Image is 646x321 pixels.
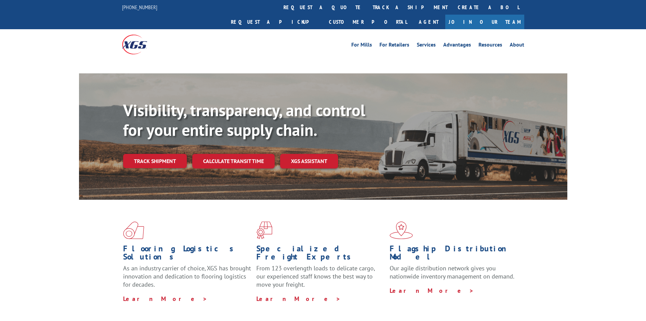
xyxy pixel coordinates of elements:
h1: Flooring Logistics Solutions [123,245,251,264]
a: For Mills [351,42,372,50]
a: Calculate transit time [192,154,275,168]
b: Visibility, transparency, and control for your entire supply chain. [123,100,365,140]
a: Learn More > [123,295,208,303]
a: Resources [478,42,502,50]
a: For Retailers [379,42,409,50]
a: Request a pickup [226,15,324,29]
h1: Flagship Distribution Model [390,245,518,264]
a: Agent [412,15,445,29]
img: xgs-icon-flagship-distribution-model-red [390,221,413,239]
a: Join Our Team [445,15,524,29]
span: Our agile distribution network gives you nationwide inventory management on demand. [390,264,514,280]
p: From 123 overlength loads to delicate cargo, our experienced staff knows the best way to move you... [256,264,385,295]
img: xgs-icon-total-supply-chain-intelligence-red [123,221,144,239]
a: Advantages [443,42,471,50]
a: Customer Portal [324,15,412,29]
span: As an industry carrier of choice, XGS has brought innovation and dedication to flooring logistics... [123,264,251,288]
a: XGS ASSISTANT [280,154,338,168]
a: Track shipment [123,154,187,168]
a: Services [417,42,436,50]
a: Learn More > [256,295,341,303]
a: Learn More > [390,287,474,295]
img: xgs-icon-focused-on-flooring-red [256,221,272,239]
a: [PHONE_NUMBER] [122,4,157,11]
a: About [510,42,524,50]
h1: Specialized Freight Experts [256,245,385,264]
